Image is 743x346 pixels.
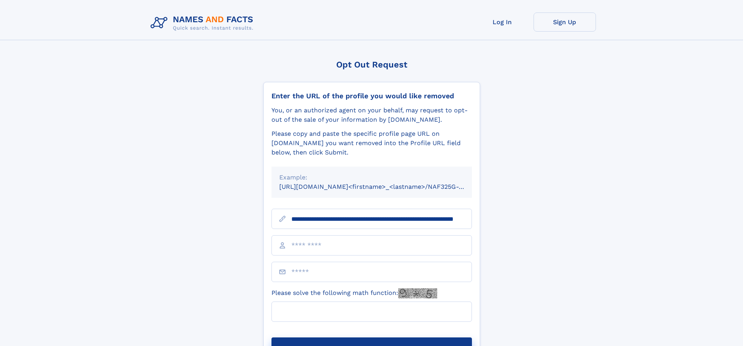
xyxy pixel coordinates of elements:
[271,106,472,124] div: You, or an authorized agent on your behalf, may request to opt-out of the sale of your informatio...
[279,183,487,190] small: [URL][DOMAIN_NAME]<firstname>_<lastname>/NAF325G-xxxxxxxx
[271,129,472,157] div: Please copy and paste the specific profile page URL on [DOMAIN_NAME] you want removed into the Pr...
[271,92,472,100] div: Enter the URL of the profile you would like removed
[147,12,260,34] img: Logo Names and Facts
[471,12,534,32] a: Log In
[271,288,437,298] label: Please solve the following math function:
[279,173,464,182] div: Example:
[263,60,480,69] div: Opt Out Request
[534,12,596,32] a: Sign Up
